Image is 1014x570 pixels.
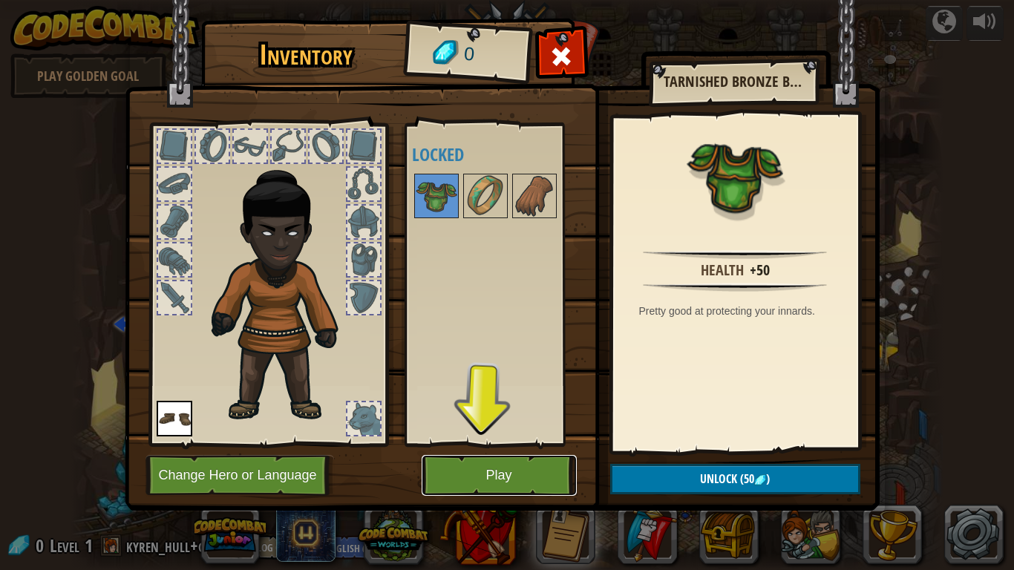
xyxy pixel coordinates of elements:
[687,128,783,224] img: portrait.png
[754,474,766,486] img: gem.png
[212,39,401,71] h1: Inventory
[737,471,754,487] span: (50
[422,455,577,496] button: Play
[664,73,803,90] h2: Tarnished Bronze Breastplate
[643,283,826,292] img: hr.png
[416,175,457,217] img: portrait.png
[462,41,475,68] span: 0
[701,260,744,281] div: Health
[766,471,770,487] span: )
[750,260,770,281] div: +50
[700,471,737,487] span: Unlock
[514,175,555,217] img: portrait.png
[205,151,364,425] img: champion_hair.png
[412,145,587,164] h4: Locked
[157,401,192,436] img: portrait.png
[610,464,860,494] button: Unlock(50)
[643,250,826,259] img: hr.png
[145,455,334,496] button: Change Hero or Language
[639,304,839,318] div: Pretty good at protecting your innards.
[465,175,506,217] img: portrait.png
